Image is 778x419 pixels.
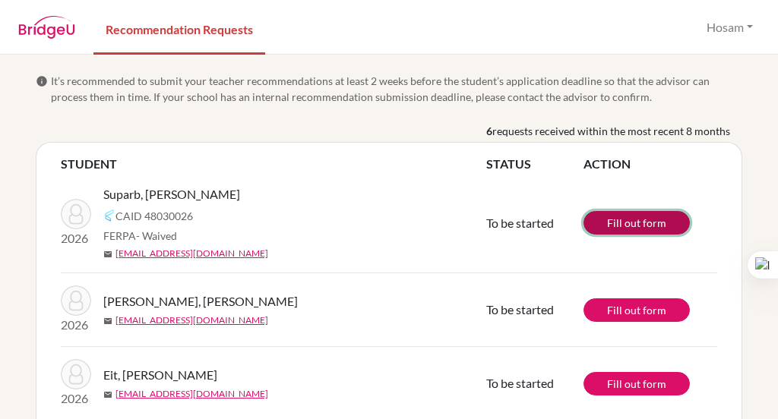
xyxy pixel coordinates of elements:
[115,247,268,260] a: [EMAIL_ADDRESS][DOMAIN_NAME]
[583,211,690,235] a: Fill out form
[115,387,268,401] a: [EMAIL_ADDRESS][DOMAIN_NAME]
[115,208,193,224] span: CAID 48030026
[61,389,91,408] p: 2026
[103,390,112,399] span: mail
[103,366,217,384] span: Eit, [PERSON_NAME]
[103,209,115,222] img: Common App logo
[51,73,742,105] span: It’s recommended to submit your teacher recommendations at least 2 weeks before the student’s app...
[61,199,91,229] img: Suparb, Mickey
[61,229,91,247] p: 2026
[103,292,298,310] span: [PERSON_NAME], [PERSON_NAME]
[700,13,760,42] button: Hosam
[136,229,177,242] span: - Waived
[492,123,730,139] span: requests received within the most recent 8 months
[583,298,690,322] a: Fill out form
[486,123,492,139] b: 6
[103,250,112,259] span: mail
[61,155,486,173] th: STUDENT
[103,317,112,326] span: mail
[103,228,177,244] span: FERPA
[93,2,265,55] a: Recommendation Requests
[103,185,240,203] span: Suparb, [PERSON_NAME]
[486,302,554,317] span: To be started
[61,359,91,389] img: Eit, Lyn
[583,155,717,173] th: ACTION
[18,16,75,39] img: BridgeU logo
[583,372,690,395] a: Fill out form
[61,316,91,334] p: 2026
[36,75,48,87] span: info
[486,216,554,230] span: To be started
[115,313,268,327] a: [EMAIL_ADDRESS][DOMAIN_NAME]
[61,285,91,316] img: Al Darmaki, Mohamed Saif
[486,155,583,173] th: STATUS
[486,376,554,390] span: To be started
